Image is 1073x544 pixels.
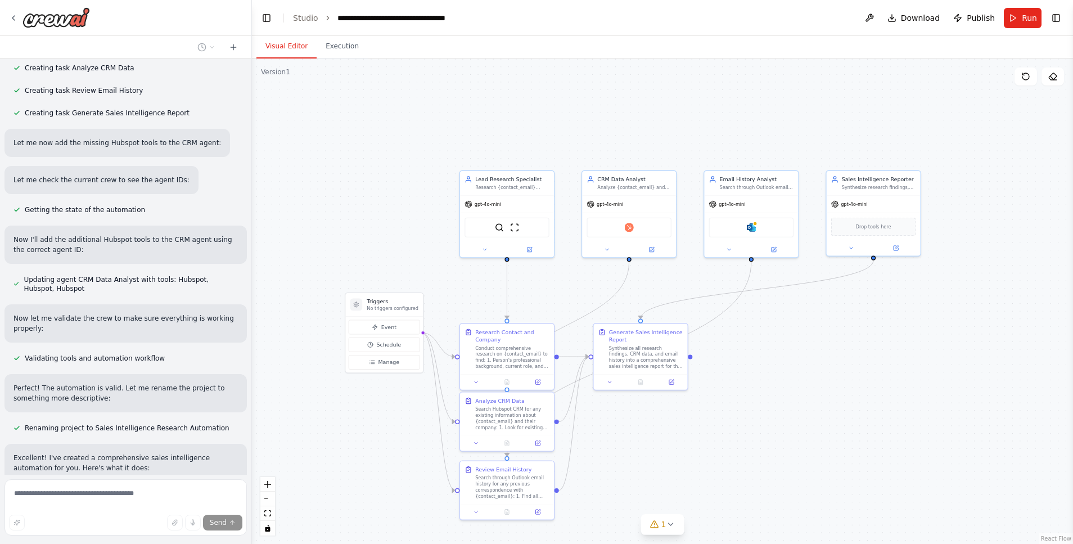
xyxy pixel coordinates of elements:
[210,518,227,527] span: Send
[1048,10,1064,26] button: Show right sidebar
[475,185,549,191] div: Research {contact_email} thoroughly to uncover detailed information about the person and their co...
[625,223,634,232] img: Hubspot
[459,460,555,520] div: Review Email HistorySearch through Outlook email history for any previous correspondence with {co...
[260,477,275,536] div: React Flow controls
[841,201,867,208] span: gpt-4o-mini
[167,515,183,530] button: Upload files
[503,262,633,387] g: Edge from 8ad99116-bc41-4161-8a34-5d9a5a0bae10 to d6dcc912-a38c-4be7-9637-fe4bd361264a
[261,68,290,77] div: Version 1
[422,329,455,494] g: Edge from triggers to af139a81-675f-471a-a5dc-063ce17cc182
[503,262,511,318] g: Edge from c6ddb7e4-8eac-4632-bd82-8d195d4f9513 to 13c39f46-2b72-4b11-9877-0a270ba99322
[25,64,134,73] span: Creating task Analyze CRM Data
[475,345,549,369] div: Conduct comprehensive research on {contact_email} to find: 1. Person's professional background, c...
[581,170,677,258] div: CRM Data AnalystAnalyze {contact_email} and their company in [GEOGRAPHIC_DATA] CRM to find existi...
[260,477,275,492] button: zoom in
[459,392,555,452] div: Analyze CRM DataSearch Hubspot CRM for any existing information about {contact_email} and their c...
[661,519,666,530] span: 1
[475,176,549,183] div: Lead Research Specialist
[475,406,549,430] div: Search Hubspot CRM for any existing information about {contact_email} and their company: 1. Look ...
[842,176,916,183] div: Sales Intelligence Reporter
[491,507,523,516] button: No output available
[658,377,684,386] button: Open in side panel
[525,377,551,386] button: Open in side panel
[609,345,683,369] div: Synthesize all research findings, CRM data, and email history into a comprehensive sales intellig...
[256,35,317,59] button: Visual Editor
[510,223,519,232] img: ScrapeWebsiteTool
[13,313,238,334] p: Now let me validate the crew to make sure everything is working properly:
[704,170,799,258] div: Email History AnalystSearch through Outlook email history for any previous correspondence with {c...
[293,12,464,24] nav: breadcrumb
[13,453,238,473] p: Excellent! I've created a comprehensive sales intelligence automation for you. Here's what it does:
[491,439,523,448] button: No output available
[378,358,399,366] span: Manage
[508,245,551,254] button: Open in side panel
[293,14,318,23] a: Studio
[475,397,525,405] div: Analyze CRM Data
[1022,12,1037,24] span: Run
[901,12,940,24] span: Download
[874,244,917,253] button: Open in side panel
[597,185,671,191] div: Analyze {contact_email} and their company in [GEOGRAPHIC_DATA] CRM to find existing records, deal...
[193,41,220,54] button: Switch to previous chat
[349,320,420,335] button: Event
[856,223,891,231] span: Drop tools here
[317,35,368,59] button: Execution
[641,514,684,535] button: 1
[719,201,745,208] span: gpt-4o-mini
[525,507,551,516] button: Open in side panel
[203,515,242,530] button: Send
[949,8,999,28] button: Publish
[495,223,504,232] img: SerperDevTool
[185,515,201,530] button: Click to speak your automation idea
[376,341,401,349] span: Schedule
[967,12,995,24] span: Publish
[13,138,221,148] p: Let me now add the missing Hubspot tools to the CRM agent:
[752,245,795,254] button: Open in side panel
[422,329,455,425] g: Edge from triggers to d6dcc912-a38c-4be7-9637-fe4bd361264a
[475,475,549,499] div: Search through Outlook email history for any previous correspondence with {contact_email}: 1. Fin...
[503,262,755,456] g: Edge from b1c1624f-cda1-4403-aff2-6ed9d5ca79f2 to af139a81-675f-471a-a5dc-063ce17cc182
[459,170,555,258] div: Lead Research SpecialistResearch {contact_email} thoroughly to uncover detailed information about...
[842,185,916,191] div: Synthesize research findings, CRM data, and email history into a comprehensive sales intelligence...
[25,109,190,118] span: Creating task Generate Sales Intelligence Report
[9,515,25,530] button: Improve this prompt
[747,223,756,232] img: Microsoft outlook
[345,293,423,374] div: TriggersNo triggers configuredEventScheduleManage
[25,424,229,433] span: Renaming project to Sales Intelligence Research Automation
[224,41,242,54] button: Start a new chat
[22,7,90,28] img: Logo
[260,492,275,506] button: zoom out
[525,439,551,448] button: Open in side panel
[720,185,794,191] div: Search through Outlook email history for any previous correspondence with {contact_email} and ana...
[422,329,455,361] g: Edge from triggers to 13c39f46-2b72-4b11-9877-0a270ba99322
[25,86,143,95] span: Creating task Review Email History
[13,383,238,403] p: Perfect! The automation is valid. Let me rename the project to something more descriptive:
[367,298,418,305] h3: Triggers
[624,377,656,386] button: No output available
[597,176,671,183] div: CRM Data Analyst
[720,176,794,183] div: Email History Analyst
[381,323,396,331] span: Event
[559,353,589,425] g: Edge from d6dcc912-a38c-4be7-9637-fe4bd361264a to 75d71b61-c64d-4cb5-9e70-7b21008992a1
[260,506,275,521] button: fit view
[597,201,623,208] span: gpt-4o-mini
[25,354,165,363] span: Validating tools and automation workflow
[593,323,688,390] div: Generate Sales Intelligence ReportSynthesize all research findings, CRM data, and email history i...
[826,170,921,257] div: Sales Intelligence ReporterSynthesize research findings, CRM data, and email history into a compr...
[475,466,531,474] div: Review Email History
[25,205,145,214] span: Getting the state of the automation
[259,10,274,26] button: Hide left sidebar
[609,329,683,344] div: Generate Sales Intelligence Report
[559,353,589,361] g: Edge from 13c39f46-2b72-4b11-9877-0a270ba99322 to 75d71b61-c64d-4cb5-9e70-7b21008992a1
[349,355,420,370] button: Manage
[630,245,673,254] button: Open in side panel
[459,323,555,390] div: Research Contact and CompanyConduct comprehensive research on {contact_email} to find: 1. Person'...
[637,260,877,319] g: Edge from 6eced68b-02b3-420f-b057-d05b1e5ee0f3 to 75d71b61-c64d-4cb5-9e70-7b21008992a1
[1041,536,1071,542] a: React Flow attribution
[367,305,418,312] p: No triggers configured
[883,8,945,28] button: Download
[13,235,238,255] p: Now I'll add the additional Hubspot tools to the CRM agent using the correct agent ID:
[559,353,589,494] g: Edge from af139a81-675f-471a-a5dc-063ce17cc182 to 75d71b61-c64d-4cb5-9e70-7b21008992a1
[24,275,238,293] span: Updating agent CRM Data Analyst with tools: Hubspot, Hubspot, Hubspot
[13,175,190,185] p: Let me check the current crew to see the agent IDs:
